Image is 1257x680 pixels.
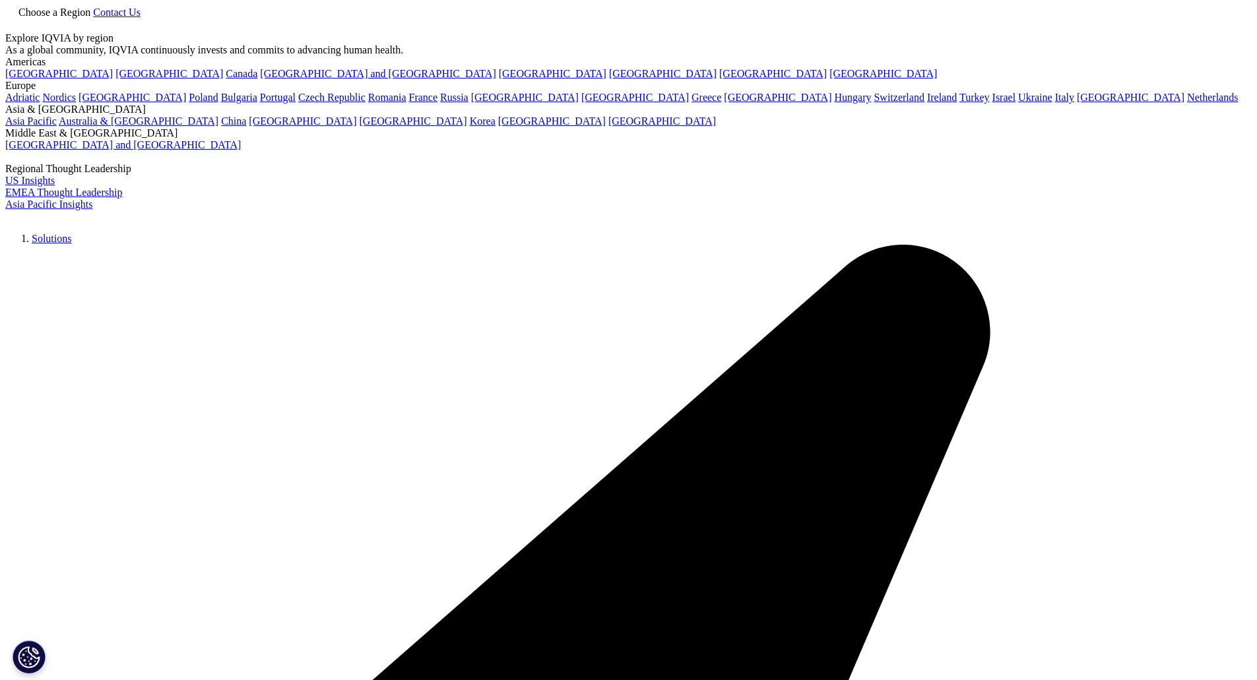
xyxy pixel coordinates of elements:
[5,187,122,198] a: EMEA Thought Leadership
[5,56,1252,68] div: Americas
[249,115,356,127] a: [GEOGRAPHIC_DATA]
[992,92,1016,103] a: Israel
[5,44,1252,56] div: As a global community, IQVIA continuously invests and commits to advancing human health.
[5,68,113,79] a: [GEOGRAPHIC_DATA]
[221,115,246,127] a: China
[834,92,871,103] a: Hungary
[79,92,186,103] a: [GEOGRAPHIC_DATA]
[93,7,141,18] a: Contact Us
[298,92,366,103] a: Czech Republic
[32,243,71,254] a: Solutions
[874,92,924,103] a: Switzerland
[189,92,218,103] a: Poland
[260,68,496,79] a: [GEOGRAPHIC_DATA] and [GEOGRAPHIC_DATA]
[719,68,827,79] a: [GEOGRAPHIC_DATA]
[42,92,76,103] a: Nordics
[608,115,716,127] a: [GEOGRAPHIC_DATA]
[226,68,257,79] a: Canada
[5,199,92,210] a: Asia Pacific Insights
[5,92,40,103] a: Adriatic
[724,92,831,103] a: [GEOGRAPHIC_DATA]
[471,92,579,103] a: [GEOGRAPHIC_DATA]
[5,80,1252,92] div: Europe
[368,92,406,103] a: Romania
[829,68,937,79] a: [GEOGRAPHIC_DATA]
[609,68,717,79] a: [GEOGRAPHIC_DATA]
[5,175,55,186] a: US Insights
[1055,92,1074,103] a: Italy
[581,92,689,103] a: [GEOGRAPHIC_DATA]
[440,92,468,103] a: Russia
[470,115,496,127] a: Korea
[5,163,1252,175] div: Regional Thought Leadership
[13,640,46,673] button: Cookies Settings
[221,92,257,103] a: Bulgaria
[5,115,57,127] a: Asia Pacific
[5,210,111,230] img: IQVIA Healthcare Information Technology and Pharma Clinical Research Company
[5,32,1252,44] div: Explore IQVIA by region
[499,68,606,79] a: [GEOGRAPHIC_DATA]
[5,104,1252,115] div: Asia & [GEOGRAPHIC_DATA]
[1187,92,1238,103] a: Netherlands
[18,7,90,18] span: Choose a Region
[260,92,296,103] a: Portugal
[360,115,467,127] a: [GEOGRAPHIC_DATA]
[409,92,438,103] a: France
[692,92,721,103] a: Greece
[959,92,990,103] a: Turkey
[59,115,218,127] a: Australia & [GEOGRAPHIC_DATA]
[927,92,957,103] a: Ireland
[1018,92,1052,103] a: Ukraine
[5,139,241,150] a: [GEOGRAPHIC_DATA] and [GEOGRAPHIC_DATA]
[5,127,1252,139] div: Middle East & [GEOGRAPHIC_DATA]
[115,68,223,79] a: [GEOGRAPHIC_DATA]
[498,115,606,127] a: [GEOGRAPHIC_DATA]
[1077,92,1184,103] a: [GEOGRAPHIC_DATA]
